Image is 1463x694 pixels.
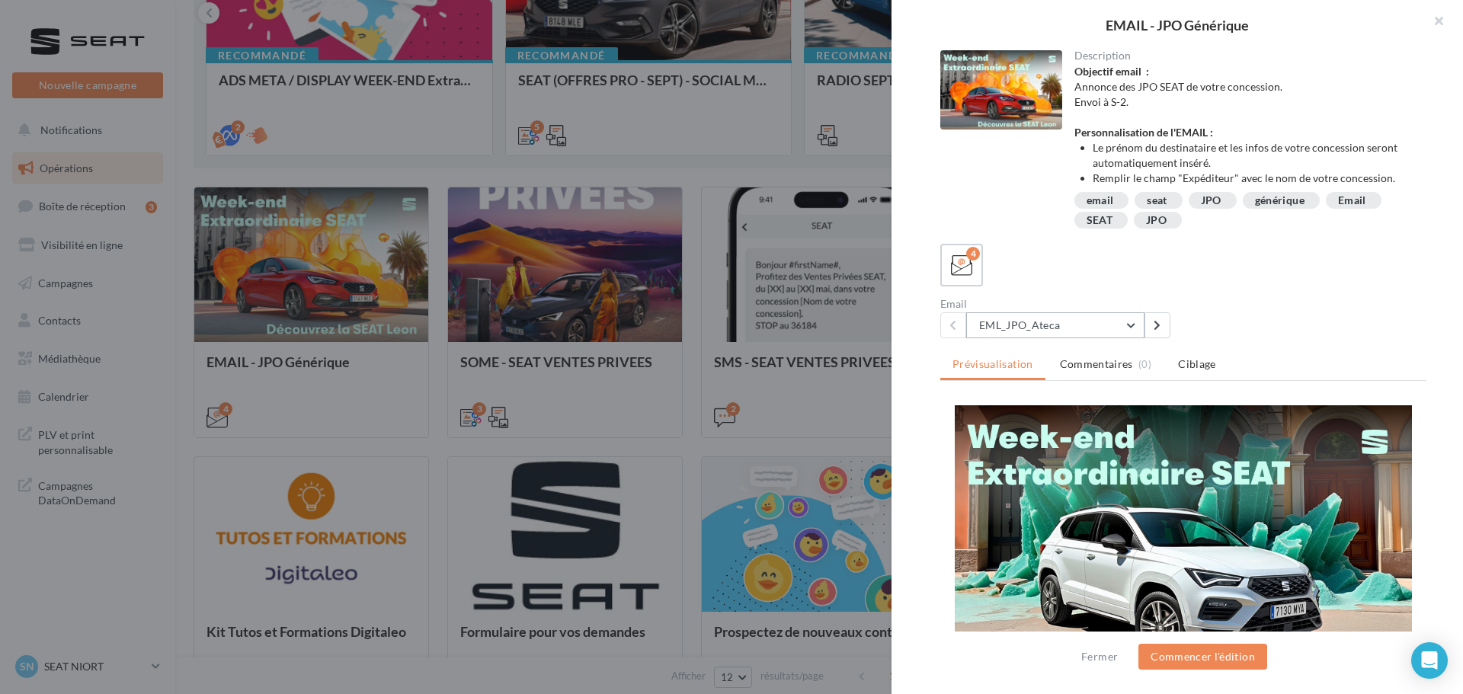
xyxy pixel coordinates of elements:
[1074,126,1213,139] strong: Personnalisation de l'EMAIL :
[940,299,1177,309] div: Email
[1411,642,1448,679] div: Open Intercom Messenger
[1087,195,1114,206] div: email
[1074,50,1415,61] div: Description
[1255,195,1305,206] div: générique
[916,18,1439,32] div: EMAIL - JPO Générique
[23,332,409,360] span: Et si vous osiez l'extraordinaire ?
[1147,195,1167,206] div: seat
[1093,140,1415,171] li: Le prénom du destinataire et les infos de votre concession seront automatiquement inséré.
[1087,215,1112,226] div: SEAT
[1075,648,1124,666] button: Fermer
[1138,358,1151,370] span: (0)
[966,247,980,261] div: 4
[1060,357,1133,372] span: Commentaires
[1201,195,1221,206] div: JPO
[1146,215,1167,226] div: JPO
[1178,357,1215,370] span: Ciblage
[1074,64,1415,186] div: Annonce des JPO SEAT de votre concession. Envoi à S-2.
[1138,644,1267,670] button: Commencer l'édition
[1338,195,1366,206] div: Email
[1074,65,1149,78] strong: Objectif email :
[966,312,1144,338] button: EML_JPO_Ateca
[1093,171,1415,186] li: Remplir le champ "Expéditeur" avec le nom de votre concession.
